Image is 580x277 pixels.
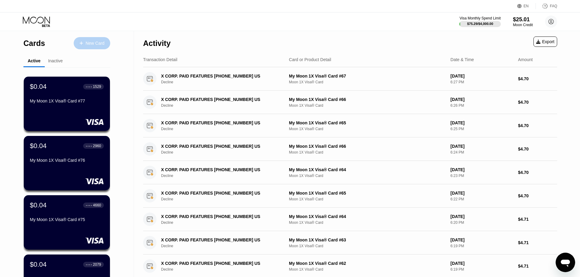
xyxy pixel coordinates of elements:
[161,220,288,225] div: Decline
[143,67,557,91] div: X CORP. PAID FEATURES [PHONE_NUMBER] USDeclineMy Moon 1X Visa® Card #67Moon 1X Visa® Card[DATE]6:...
[451,267,513,272] div: 6:19 PM
[289,127,446,131] div: Moon 1X Visa® Card
[289,197,446,201] div: Moon 1X Visa® Card
[24,77,110,131] div: $0.04● ● ● ●1529My Moon 1X Visa® Card #77
[161,237,279,242] div: X CORP. PAID FEATURES [PHONE_NUMBER] US
[161,244,288,248] div: Decline
[143,57,177,62] div: Transaction Detail
[467,22,493,26] div: $75.29 / $4,000.00
[451,144,513,149] div: [DATE]
[86,41,104,46] div: New Card
[143,184,557,208] div: X CORP. PAID FEATURES [PHONE_NUMBER] USDeclineMy Moon 1X Visa® Card #65Moon 1X Visa® Card[DATE]6:...
[518,57,533,62] div: Amount
[518,240,557,245] div: $4.71
[23,39,45,48] div: Cards
[518,193,557,198] div: $4.70
[451,191,513,196] div: [DATE]
[86,204,92,206] div: ● ● ● ●
[451,103,513,108] div: 6:26 PM
[74,37,110,49] div: New Card
[30,201,47,209] div: $0.04
[161,197,288,201] div: Decline
[86,86,92,88] div: ● ● ● ●
[289,120,446,125] div: My Moon 1X Visa® Card #65
[161,191,279,196] div: X CORP. PAID FEATURES [PHONE_NUMBER] US
[459,16,501,20] div: Visa Monthly Spend Limit
[451,97,513,102] div: [DATE]
[451,120,513,125] div: [DATE]
[451,220,513,225] div: 6:20 PM
[93,144,101,148] div: 2960
[513,16,533,27] div: $25.01Moon Credit
[451,57,474,62] div: Date & Time
[289,167,446,172] div: My Moon 1X Visa® Card #64
[161,120,279,125] div: X CORP. PAID FEATURES [PHONE_NUMBER] US
[86,264,92,265] div: ● ● ● ●
[536,3,557,9] div: FAQ
[24,136,110,190] div: $0.04● ● ● ●2960My Moon 1X Visa® Card #76
[28,58,40,63] div: Active
[550,4,557,8] div: FAQ
[161,267,288,272] div: Decline
[451,80,513,84] div: 6:27 PM
[161,167,279,172] div: X CORP. PAID FEATURES [PHONE_NUMBER] US
[289,214,446,219] div: My Moon 1X Visa® Card #64
[289,103,446,108] div: Moon 1X Visa® Card
[451,150,513,154] div: 6:24 PM
[161,80,288,84] div: Decline
[30,99,104,103] div: My Moon 1X Visa® Card #77
[30,217,104,222] div: My Moon 1X Visa® Card #75
[518,147,557,151] div: $4.70
[289,57,331,62] div: Card or Product Detail
[289,220,446,225] div: Moon 1X Visa® Card
[30,158,104,163] div: My Moon 1X Visa® Card #76
[459,16,501,27] div: Visa Monthly Spend Limit$75.29/$4,000.00
[48,58,63,63] div: Inactive
[289,74,446,78] div: My Moon 1X Visa® Card #67
[536,39,554,44] div: Export
[556,253,575,272] iframe: Dugme za pokretanje prozora za razmenu poruka
[143,114,557,137] div: X CORP. PAID FEATURES [PHONE_NUMBER] USDeclineMy Moon 1X Visa® Card #65Moon 1X Visa® Card[DATE]6:...
[518,170,557,175] div: $4.70
[93,203,101,207] div: 4660
[451,74,513,78] div: [DATE]
[289,80,446,84] div: Moon 1X Visa® Card
[24,195,110,250] div: $0.04● ● ● ●4660My Moon 1X Visa® Card #75
[517,3,536,9] div: EN
[30,261,47,268] div: $0.04
[30,83,47,91] div: $0.04
[289,97,446,102] div: My Moon 1X Visa® Card #66
[451,197,513,201] div: 6:22 PM
[161,103,288,108] div: Decline
[143,231,557,254] div: X CORP. PAID FEATURES [PHONE_NUMBER] USDeclineMy Moon 1X Visa® Card #63Moon 1X Visa® Card[DATE]6:...
[513,16,533,23] div: $25.01
[451,174,513,178] div: 6:23 PM
[161,214,279,219] div: X CORP. PAID FEATURES [PHONE_NUMBER] US
[524,4,529,8] div: EN
[451,127,513,131] div: 6:25 PM
[518,76,557,81] div: $4.70
[513,23,533,27] div: Moon Credit
[451,167,513,172] div: [DATE]
[451,214,513,219] div: [DATE]
[86,145,92,147] div: ● ● ● ●
[161,174,288,178] div: Decline
[289,237,446,242] div: My Moon 1X Visa® Card #63
[451,237,513,242] div: [DATE]
[143,91,557,114] div: X CORP. PAID FEATURES [PHONE_NUMBER] USDeclineMy Moon 1X Visa® Card #66Moon 1X Visa® Card[DATE]6:...
[161,261,279,266] div: X CORP. PAID FEATURES [PHONE_NUMBER] US
[161,127,288,131] div: Decline
[143,161,557,184] div: X CORP. PAID FEATURES [PHONE_NUMBER] USDeclineMy Moon 1X Visa® Card #64Moon 1X Visa® Card[DATE]6:...
[93,262,101,267] div: 2079
[30,142,47,150] div: $0.04
[451,261,513,266] div: [DATE]
[161,150,288,154] div: Decline
[518,100,557,105] div: $4.70
[518,264,557,268] div: $4.71
[289,150,446,154] div: Moon 1X Visa® Card
[161,74,279,78] div: X CORP. PAID FEATURES [PHONE_NUMBER] US
[451,244,513,248] div: 6:19 PM
[289,244,446,248] div: Moon 1X Visa® Card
